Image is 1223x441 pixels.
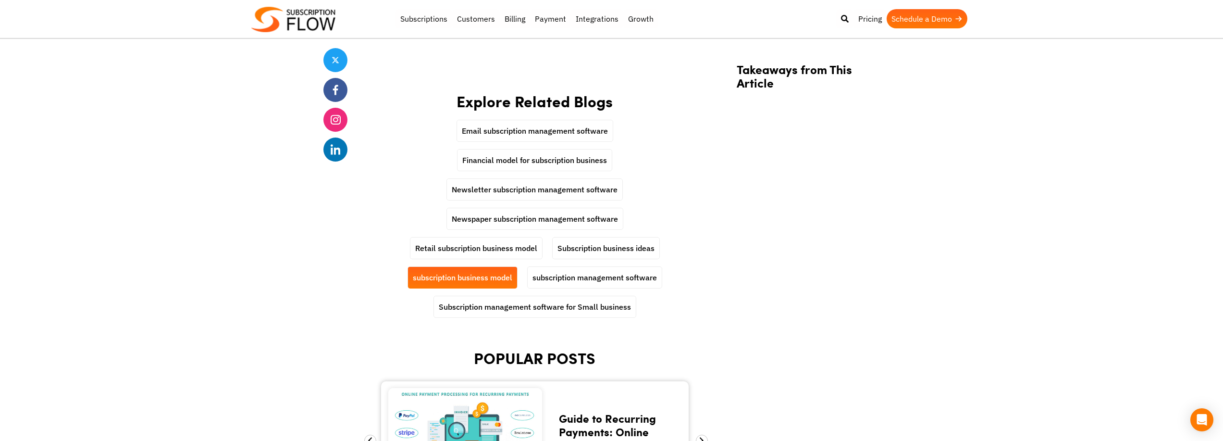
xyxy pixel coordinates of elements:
a: Retail subscription business model [410,238,542,259]
a: Pricing [853,9,887,28]
a: Subscription management software for Small business [434,296,636,317]
a: Newsletter subscription management software [447,179,622,200]
a: Newspaper subscription management software [447,208,623,229]
a: Growth [623,9,658,28]
a: Financial model for subscription business [457,150,612,171]
h2: Takeaways from This Article [737,62,890,100]
a: Customers [452,9,500,28]
a: Payment [530,9,571,28]
h2: Explore Related Blogs [376,92,693,110]
a: subscription management software [528,267,662,288]
h2: POPULAR POSTS [376,349,693,367]
a: Subscription business ideas [553,238,659,259]
a: Schedule a Demo [887,9,967,28]
img: Subscriptionflow [251,7,335,32]
a: subscription business model [408,267,517,288]
a: Integrations [571,9,623,28]
a: Subscriptions [395,9,452,28]
a: Billing [500,9,530,28]
a: Email subscription management software [457,120,613,141]
div: Open Intercom Messenger [1190,408,1213,431]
